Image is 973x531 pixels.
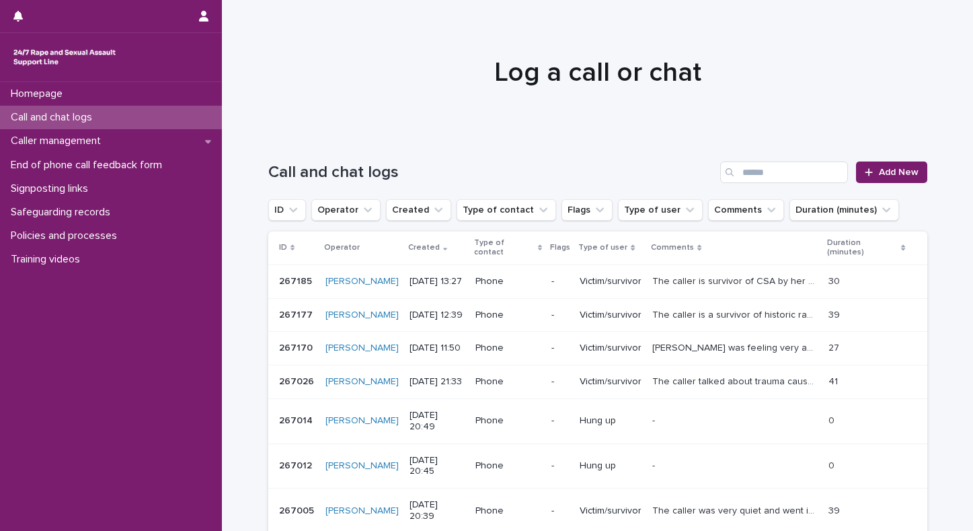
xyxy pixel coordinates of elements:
[410,455,465,478] p: [DATE] 20:45
[5,111,103,124] p: Call and chat logs
[279,240,287,255] p: ID
[856,162,927,183] a: Add New
[410,499,465,522] p: [DATE] 20:39
[580,415,641,427] p: Hung up
[325,310,399,321] a: [PERSON_NAME]
[578,240,627,255] p: Type of user
[475,415,541,427] p: Phone
[268,199,306,221] button: ID
[827,236,898,260] p: Duration (minutes)
[410,276,465,287] p: [DATE] 13:27
[580,505,641,517] p: Victim/survivor
[410,310,465,321] p: [DATE] 12:39
[551,276,569,287] p: -
[828,273,843,287] p: 30
[5,253,91,266] p: Training videos
[268,365,927,399] tr: 267026267026 [PERSON_NAME] [DATE] 21:33Phone-Victim/survivorThe caller talked about trauma caused...
[268,398,927,444] tr: 267014267014 [PERSON_NAME] [DATE] 20:49Phone-Hung up-- 00
[720,162,848,183] input: Search
[5,87,73,100] p: Homepage
[580,343,641,354] p: Victim/survivor
[5,206,121,219] p: Safeguarding records
[474,236,535,260] p: Type of contact
[311,199,381,221] button: Operator
[279,340,315,354] p: 267170
[551,310,569,321] p: -
[618,199,703,221] button: Type of user
[652,458,658,472] p: -
[475,376,541,388] p: Phone
[268,298,927,332] tr: 267177267177 [PERSON_NAME] [DATE] 12:39Phone-Victim/survivorThe caller is a survivor of historic ...
[475,505,541,517] p: Phone
[268,264,927,298] tr: 267185267185 [PERSON_NAME] [DATE] 13:27Phone-Victim/survivorThe caller is survivor of CSA by her ...
[828,458,837,472] p: 0
[652,273,820,287] p: The caller is survivor of CSA by her stepfather. She was also groomed, sexually abused and traffi...
[268,444,927,489] tr: 267012267012 [PERSON_NAME] [DATE] 20:45Phone-Hung up-- 00
[475,343,541,354] p: Phone
[410,343,465,354] p: [DATE] 11:50
[652,307,820,321] p: The caller is a survivor of historic rape and CSA. She has also experienced prolonged mental and ...
[410,376,465,388] p: [DATE] 21:33
[828,503,843,517] p: 39
[879,168,919,177] span: Add New
[708,199,784,221] button: Comments
[580,460,641,472] p: Hung up
[325,460,399,472] a: [PERSON_NAME]
[279,503,317,517] p: 267005
[828,340,842,354] p: 27
[279,307,315,321] p: 267177
[325,376,399,388] a: [PERSON_NAME]
[828,307,843,321] p: 39
[652,340,820,354] p: Michael was feeling very angry about a university lecturer. The lecturer's behaviours and values ...
[550,240,570,255] p: Flags
[551,505,569,517] p: -
[325,505,399,517] a: [PERSON_NAME]
[5,229,128,242] p: Policies and processes
[828,374,841,388] p: 41
[475,276,541,287] p: Phone
[5,159,173,172] p: End of phone call feedback form
[268,57,927,89] h1: Log a call or chat
[580,376,641,388] p: Victim/survivor
[828,413,837,427] p: 0
[652,503,820,517] p: The caller was very quiet and went in and out of flashbacks. She said 'he said he was going to hu...
[457,199,556,221] button: Type of contact
[325,276,399,287] a: [PERSON_NAME]
[268,163,715,182] h1: Call and chat logs
[268,332,927,365] tr: 267170267170 [PERSON_NAME] [DATE] 11:50Phone-Victim/survivor[PERSON_NAME] was feeling very angry ...
[580,310,641,321] p: Victim/survivor
[325,343,399,354] a: [PERSON_NAME]
[651,240,694,255] p: Comments
[789,199,899,221] button: Duration (minutes)
[325,415,399,427] a: [PERSON_NAME]
[652,374,820,388] p: The caller talked about trauma caused by mother who exposed her to CSA (perpetrators not disclose...
[551,460,569,472] p: -
[580,276,641,287] p: Victim/survivor
[551,415,569,427] p: -
[5,135,112,147] p: Caller management
[279,458,315,472] p: 267012
[279,413,315,427] p: 267014
[410,410,465,433] p: [DATE] 20:49
[5,182,99,195] p: Signposting links
[386,199,451,221] button: Created
[408,240,440,255] p: Created
[551,376,569,388] p: -
[279,273,315,287] p: 267185
[652,413,658,427] p: -
[551,343,569,354] p: -
[279,374,317,388] p: 267026
[475,460,541,472] p: Phone
[561,199,613,221] button: Flags
[11,44,118,71] img: rhQMoQhaT3yELyF149Cw
[324,240,360,255] p: Operator
[475,310,541,321] p: Phone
